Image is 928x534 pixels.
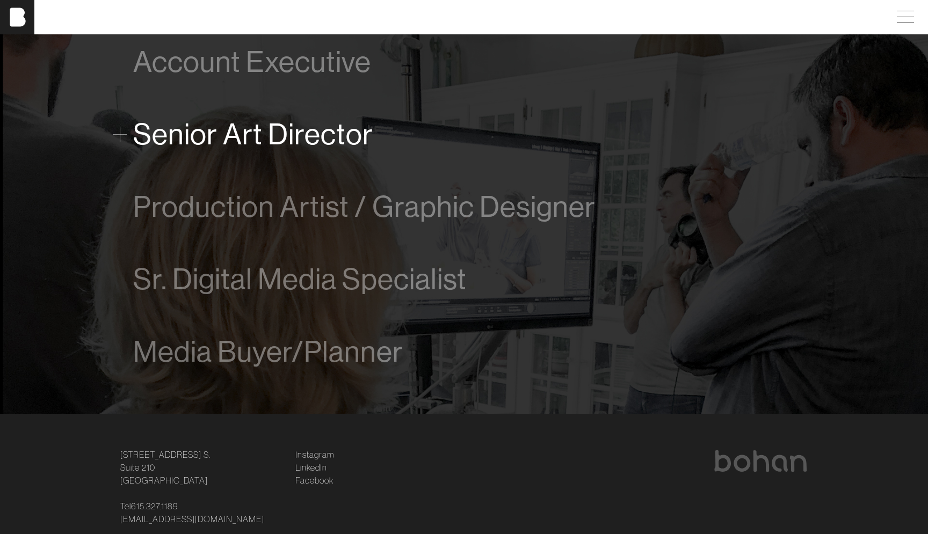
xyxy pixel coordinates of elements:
img: bohan logo [713,450,808,472]
span: Production Artist / Graphic Designer [133,191,596,223]
a: Facebook [295,474,334,487]
span: Sr. Digital Media Specialist [133,263,467,296]
a: LinkedIn [295,461,327,474]
a: Instagram [295,448,334,461]
a: [EMAIL_ADDRESS][DOMAIN_NAME] [120,513,264,525]
a: 615.327.1189 [131,500,178,513]
span: Account Executive [133,46,371,78]
span: Senior Art Director [133,118,373,151]
a: [STREET_ADDRESS] S.Suite 210[GEOGRAPHIC_DATA] [120,448,211,487]
span: Media Buyer/Planner [133,335,403,368]
p: Tel [120,500,282,525]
